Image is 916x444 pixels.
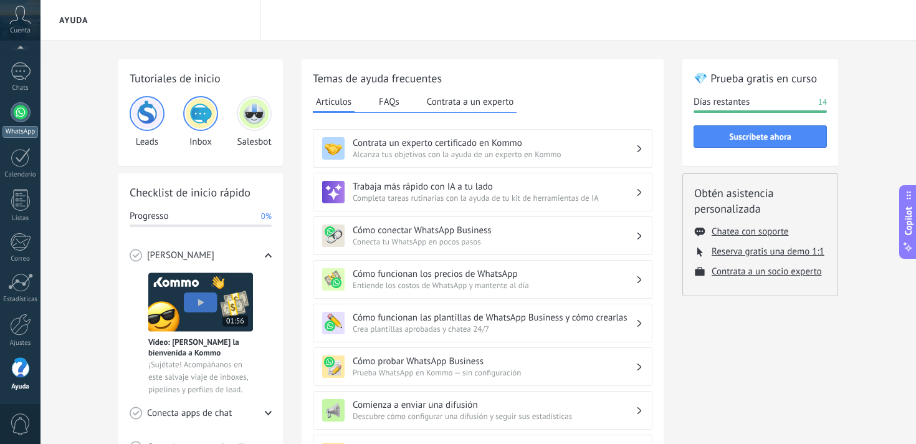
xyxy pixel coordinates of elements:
h2: Obtén asistencia personalizada [694,185,826,216]
span: Completa tareas rutinarias con la ayuda de tu kit de herramientas de IA [353,193,636,203]
div: Inbox [183,96,218,148]
span: 0% [261,210,272,223]
h3: Cómo probar WhatsApp Business [353,355,636,367]
div: Chats [2,84,39,92]
h2: Temas de ayuda frecuentes [313,70,652,86]
h2: Checklist de inicio rápido [130,185,272,200]
span: Descubre cómo configurar una difusión y seguir sus estadísticas [353,411,636,422]
span: Copilot [902,207,915,236]
div: Ajustes [2,339,39,347]
h3: Cómo funcionan las plantillas de WhatsApp Business y cómo crearlas [353,312,636,324]
span: 14 [818,96,827,109]
div: Ayuda [2,383,39,391]
span: Conecta tu WhatsApp en pocos pasos [353,236,636,247]
span: Suscríbete ahora [729,132,791,141]
span: Progresso [130,210,168,223]
h3: Cómo conectar WhatsApp Business [353,224,636,236]
button: Contrata a un socio experto [712,266,822,277]
button: Reserva gratis una demo 1:1 [712,246,824,258]
button: Suscríbete ahora [694,125,827,148]
h3: Contrata un experto certificado en Kommo [353,137,636,149]
span: Crea plantillas aprobadas y chatea 24/7 [353,324,636,334]
div: WhatsApp [2,126,38,138]
span: ¡Sujétate! Acompáñanos en este salvaje viaje de inboxes, pipelines y perfiles de lead. [148,359,253,396]
div: Leads [130,96,165,148]
span: Cuenta [10,27,31,35]
span: [PERSON_NAME] [147,249,214,262]
button: Chatea con soporte [712,226,788,238]
span: Conecta apps de chat [147,407,232,420]
span: Prueba WhatsApp en Kommo — sin configuración [353,367,636,378]
span: Vídeo: [PERSON_NAME] la bienvenida a Kommo [148,337,253,358]
h3: Cómo funcionan los precios de WhatsApp [353,268,636,280]
div: Salesbot [237,96,272,148]
button: Artículos [313,92,355,113]
div: Listas [2,215,39,223]
span: Alcanza tus objetivos con la ayuda de un experto en Kommo [353,149,636,160]
img: Meet video [148,273,253,332]
div: Estadísticas [2,296,39,304]
h3: Comienza a enviar una difusión [353,399,636,411]
button: Contrata a un experto [424,92,517,111]
div: Calendario [2,171,39,179]
h2: 💎 Prueba gratis en curso [694,70,827,86]
div: Correo [2,255,39,263]
button: FAQs [376,92,403,111]
h3: Trabaja más rápido con IA a tu lado [353,181,636,193]
span: Días restantes [694,96,750,109]
span: Entiende los costos de WhatsApp y mantente al día [353,280,636,291]
h2: Tutoriales de inicio [130,70,272,86]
